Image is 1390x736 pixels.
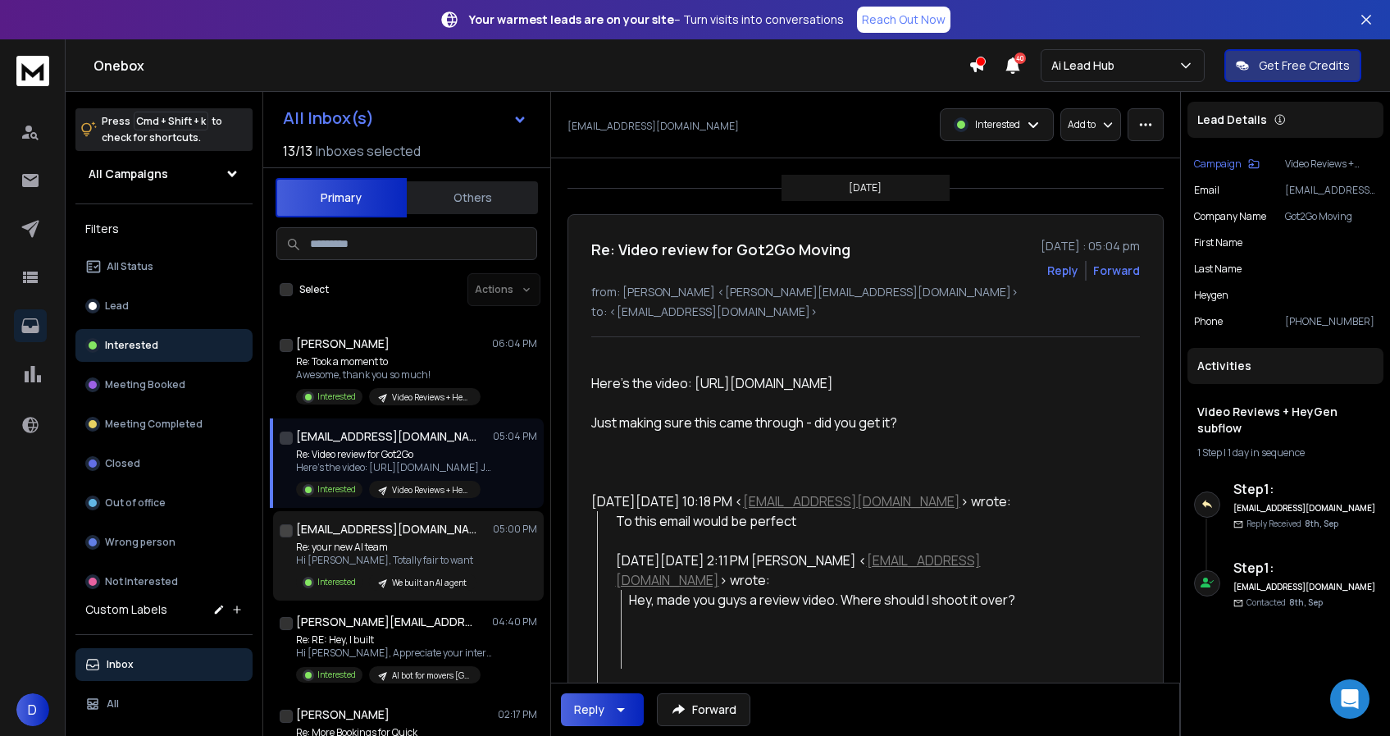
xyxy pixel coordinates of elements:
[1289,597,1323,608] span: 8th, Sep
[392,484,471,496] p: Video Reviews + HeyGen subflow
[849,181,882,194] p: [DATE]
[296,541,476,554] p: Re: your new AI team
[75,290,253,322] button: Lead
[492,615,537,629] p: 04:40 PM
[561,693,644,726] button: Reply
[105,496,166,510] p: Out of office
[283,141,312,161] span: 13 / 13
[317,669,356,681] p: Interested
[75,648,253,681] button: Inbox
[621,590,1070,669] blockquote: Hey, made you guys a review video. Where should I shoot it over?
[296,368,481,382] p: Awesome, thank you so much!
[16,56,49,86] img: logo
[75,447,253,480] button: Closed
[1246,518,1338,530] p: Reply Received
[1194,158,1260,171] button: Campaign
[591,238,850,261] h1: Re: Video review for Got2Go Moving
[75,688,253,720] button: All
[105,536,175,549] p: Wrong person
[1041,238,1140,254] p: [DATE] : 05:04 pm
[1228,446,1305,459] span: 1 day in sequence
[1285,315,1377,328] p: [PHONE_NUMBER]
[107,697,119,711] p: All
[75,158,253,190] button: All Campaigns
[616,551,1071,590] div: [DATE][DATE] 2:11 PM [PERSON_NAME] < > wrote:
[493,430,537,443] p: 05:04 PM
[1197,446,1222,459] span: 1 Step
[317,576,356,588] p: Interested
[392,670,471,682] p: AI bot for movers [GEOGRAPHIC_DATA]
[1246,597,1323,609] p: Contacted
[317,391,356,403] p: Interested
[591,491,1070,511] div: [DATE][DATE] 10:18 PM < > wrote:
[492,337,537,350] p: 06:04 PM
[105,418,203,431] p: Meeting Completed
[296,461,493,474] p: Here's the video: [URL][DOMAIN_NAME] Just making sure
[16,693,49,726] button: D
[1194,236,1242,249] p: First Name
[392,577,467,589] p: We built an AI agent
[567,120,739,133] p: [EMAIL_ADDRESS][DOMAIN_NAME]
[1285,184,1377,197] p: [EMAIL_ADDRESS][DOMAIN_NAME]
[1194,184,1219,197] p: Email
[93,56,968,75] h1: Onebox
[75,250,253,283] button: All Status
[296,647,493,660] p: Hi [PERSON_NAME], Appreciate your interest—it sounds
[469,11,674,27] strong: Your warmest leads are on your site
[89,166,168,182] h1: All Campaigns
[407,180,538,216] button: Others
[1233,502,1377,514] h6: [EMAIL_ADDRESS][DOMAIN_NAME]
[469,11,844,28] p: – Turn visits into conversations
[296,355,481,368] p: Re: Took a moment to
[1194,263,1242,276] p: Last Name
[1194,158,1242,171] p: Campaign
[498,708,537,721] p: 02:17 PM
[1330,679,1369,719] div: Open Intercom Messenger
[862,11,946,28] p: Reach Out Now
[85,601,167,618] h3: Custom Labels
[296,633,493,647] p: Re: RE: Hey, I built
[105,575,178,588] p: Not Interested
[105,299,129,313] p: Lead
[296,448,493,461] p: Re: Video review for Got2Go
[493,523,537,536] p: 05:00 PM
[1233,479,1377,499] h6: Step 1 :
[105,339,158,352] p: Interested
[107,260,153,273] p: All Status
[316,141,421,161] h3: Inboxes selected
[392,391,471,404] p: Video Reviews + HeyGen subflow
[75,565,253,598] button: Not Interested
[296,336,390,352] h1: [PERSON_NAME]
[1259,57,1350,74] p: Get Free Credits
[1194,315,1223,328] p: Phone
[1197,404,1374,437] h1: Video Reviews + HeyGen subflow
[1285,158,1377,171] p: Video Reviews + HeyGen subflow
[616,511,1071,531] div: To this email would be perfect
[75,329,253,362] button: Interested
[75,408,253,441] button: Meeting Completed
[591,373,1070,432] div: Here's the video: [URL][DOMAIN_NAME] Just making sure this came through - did you get it?
[105,457,140,470] p: Closed
[1047,263,1078,279] button: Reply
[1068,118,1096,131] p: Add to
[299,283,329,296] label: Select
[283,110,374,126] h1: All Inbox(s)
[1194,289,1228,302] p: heygen
[1194,210,1266,223] p: Company Name
[1285,210,1377,223] p: Got2Go Moving
[574,702,604,718] div: Reply
[134,112,208,130] span: Cmd + Shift + k
[1187,348,1383,384] div: Activities
[1305,518,1338,529] span: 8th, Sep
[657,693,750,726] button: Forward
[105,378,185,391] p: Meeting Booked
[270,102,540,135] button: All Inbox(s)
[1197,112,1267,128] p: Lead Details
[591,284,1140,300] p: from: [PERSON_NAME] <[PERSON_NAME][EMAIL_ADDRESS][DOMAIN_NAME]>
[975,118,1020,131] p: Interested
[1014,53,1026,64] span: 40
[75,487,253,519] button: Out of office
[75,526,253,559] button: Wrong person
